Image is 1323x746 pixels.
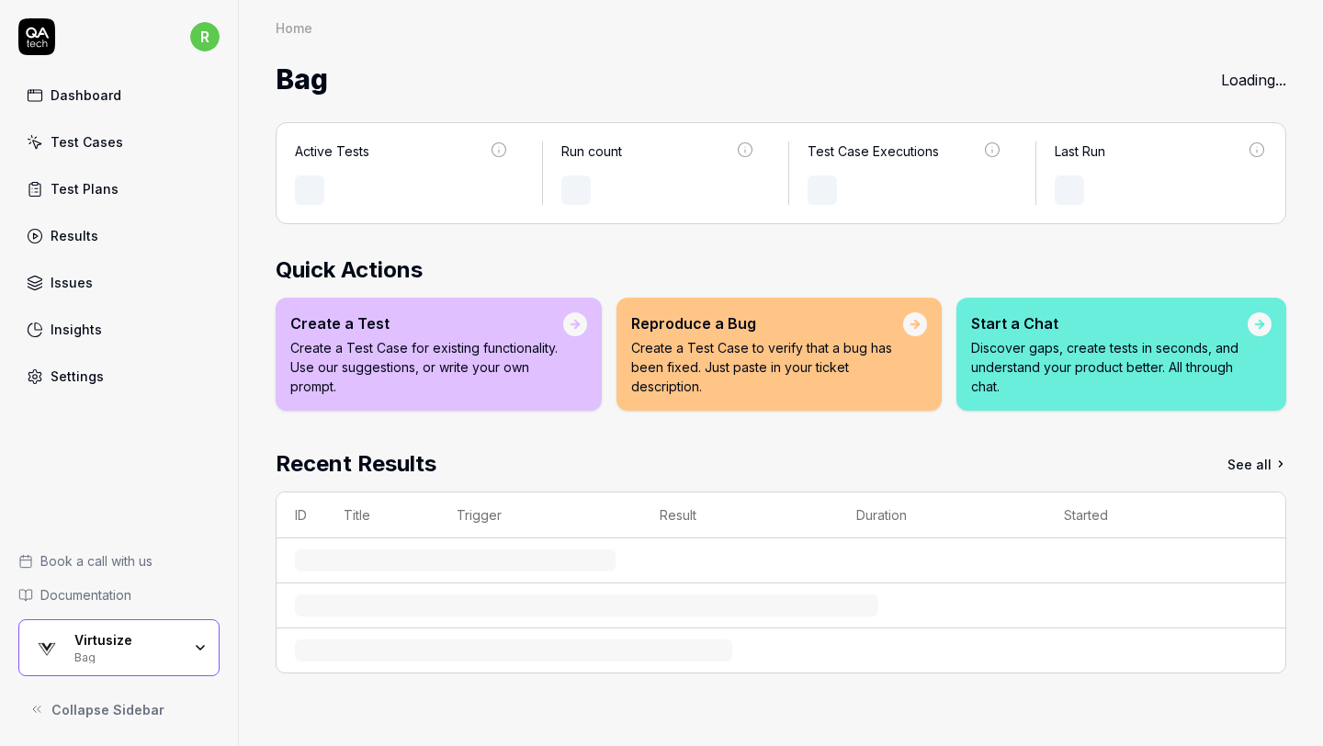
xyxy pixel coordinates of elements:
[18,358,220,394] a: Settings
[18,619,220,676] button: Virtusize LogoVirtusizeBag
[561,141,622,161] div: Run count
[18,691,220,728] button: Collapse Sidebar
[276,447,436,480] h2: Recent Results
[51,320,102,339] div: Insights
[51,85,121,105] div: Dashboard
[276,55,328,104] span: Bag
[18,77,220,113] a: Dashboard
[18,585,220,605] a: Documentation
[40,585,131,605] span: Documentation
[74,649,181,663] div: Bag
[190,18,220,55] button: r
[1046,492,1248,538] th: Started
[290,312,563,334] div: Create a Test
[51,367,104,386] div: Settings
[18,218,220,254] a: Results
[1055,141,1105,161] div: Last Run
[18,124,220,160] a: Test Cases
[971,338,1248,396] p: Discover gaps, create tests in seconds, and understand your product better. All through chat.
[1221,69,1286,91] div: Loading...
[631,312,903,334] div: Reproduce a Bug
[631,338,903,396] p: Create a Test Case to verify that a bug has been fixed. Just paste in your ticket description.
[30,631,63,664] img: Virtusize Logo
[295,141,369,161] div: Active Tests
[18,311,220,347] a: Insights
[838,492,1046,538] th: Duration
[51,700,164,719] span: Collapse Sidebar
[51,226,98,245] div: Results
[641,492,838,538] th: Result
[40,551,153,571] span: Book a call with us
[18,171,220,207] a: Test Plans
[276,18,312,37] div: Home
[51,273,93,292] div: Issues
[1227,447,1286,480] a: See all
[74,632,181,649] div: Virtusize
[51,132,123,152] div: Test Cases
[438,492,641,538] th: Trigger
[808,141,939,161] div: Test Case Executions
[276,254,1286,287] h2: Quick Actions
[971,312,1248,334] div: Start a Chat
[325,492,438,538] th: Title
[290,338,563,396] p: Create a Test Case for existing functionality. Use our suggestions, or write your own prompt.
[277,492,325,538] th: ID
[18,265,220,300] a: Issues
[51,179,119,198] div: Test Plans
[18,551,220,571] a: Book a call with us
[190,22,220,51] span: r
